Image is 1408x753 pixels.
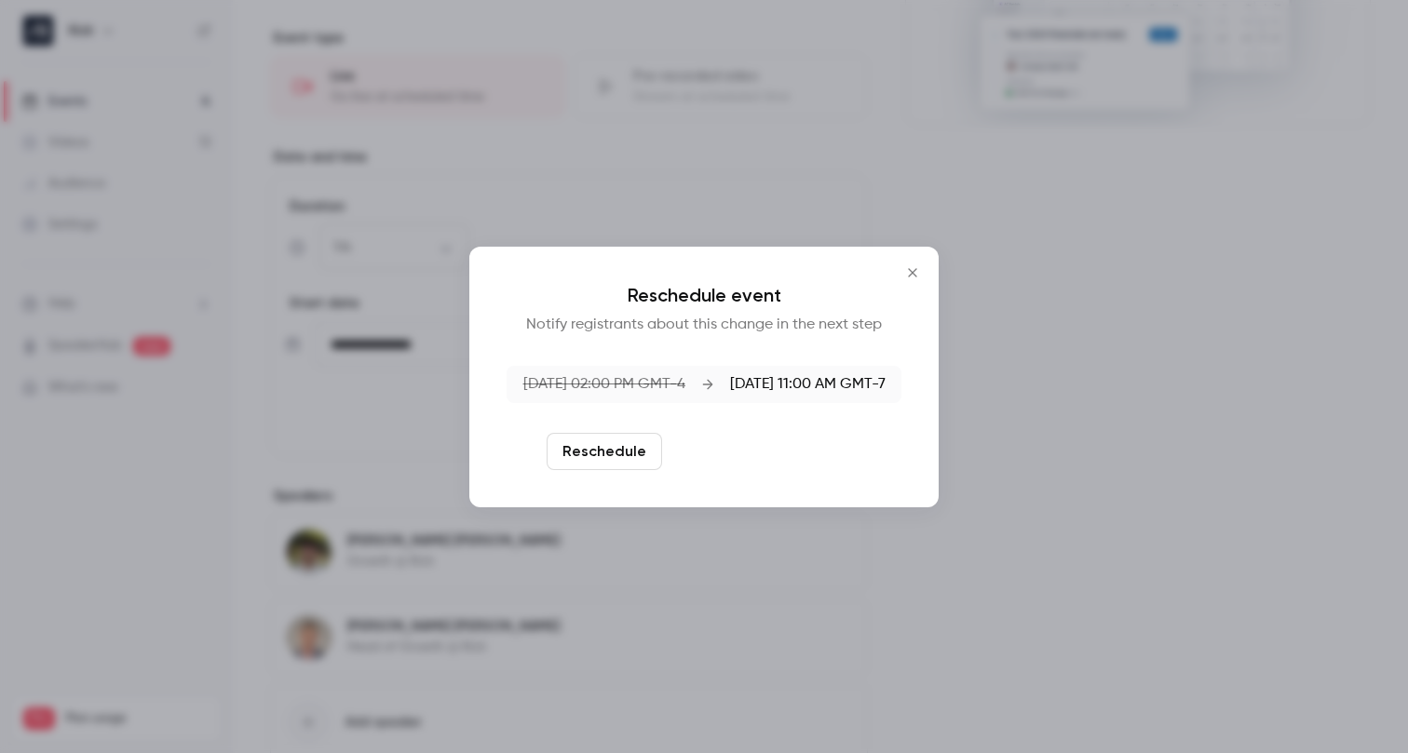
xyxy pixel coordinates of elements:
p: [DATE] 02:00 PM GMT-4 [523,373,685,396]
p: Reschedule event [507,284,901,306]
button: Close [894,254,931,291]
p: Notify registrants about this change in the next step [507,314,901,336]
p: [DATE] 11:00 AM GMT-7 [730,373,886,396]
button: Reschedule [547,433,662,470]
button: Reschedule and notify [670,433,862,470]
